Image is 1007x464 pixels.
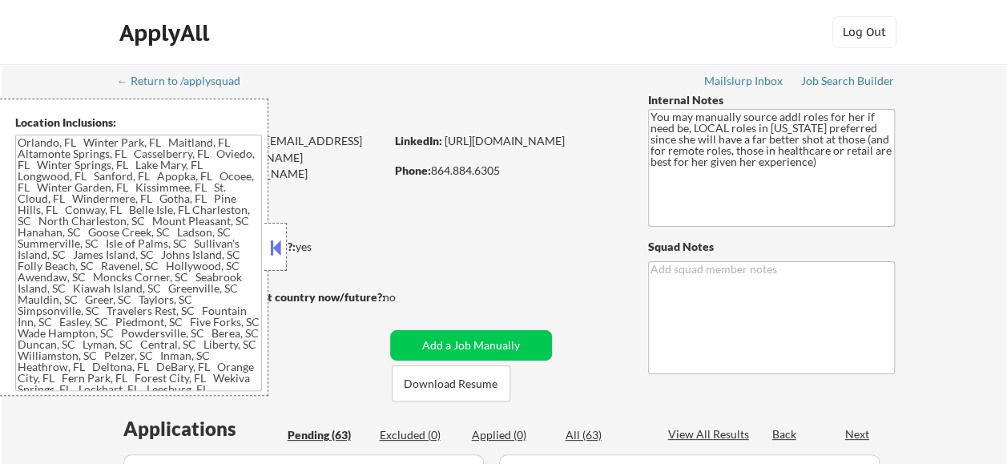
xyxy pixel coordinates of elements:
div: Applied (0) [472,427,552,443]
strong: LinkedIn: [395,134,442,147]
div: Next [845,426,871,442]
a: Job Search Builder [801,75,895,91]
div: no [383,289,429,305]
div: Applications [123,419,282,438]
div: Job Search Builder [801,75,895,87]
button: Log Out [832,16,896,48]
div: Excluded (0) [380,427,460,443]
button: Download Resume [392,365,510,401]
a: ← Return to /applysquad [117,75,256,91]
button: Add a Job Manually [390,330,552,361]
a: Mailslurp Inbox [704,75,784,91]
div: View All Results [668,426,754,442]
div: Squad Notes [648,239,895,255]
div: Location Inclusions: [15,115,262,131]
div: Mailslurp Inbox [704,75,784,87]
div: Internal Notes [648,92,895,108]
div: All (63) [566,427,646,443]
div: ← Return to /applysquad [117,75,256,87]
div: ApplyAll [119,19,214,46]
strong: Phone: [395,163,431,177]
div: Back [772,426,798,442]
div: Pending (63) [288,427,368,443]
a: [URL][DOMAIN_NAME] [445,134,565,147]
div: 864.884.6305 [395,163,622,179]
